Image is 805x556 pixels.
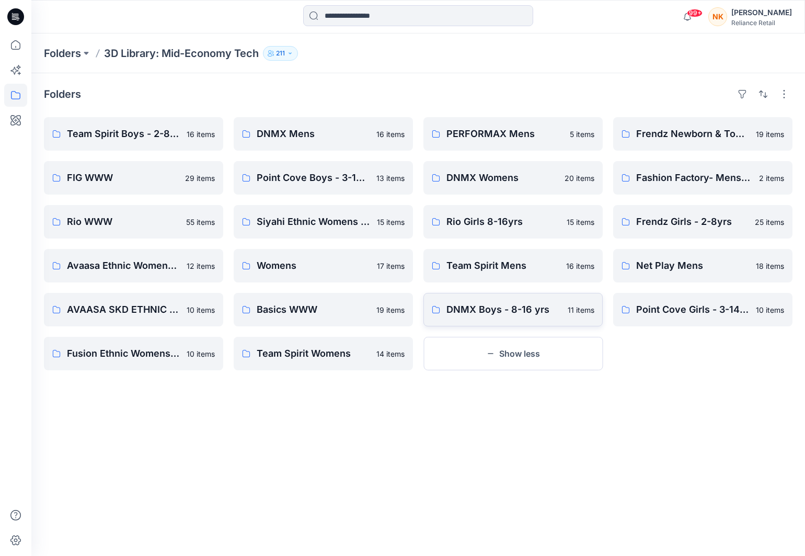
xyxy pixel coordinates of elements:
[234,117,413,151] a: DNMX Mens16 items
[257,258,371,273] p: Womens
[687,9,703,17] span: 99+
[446,171,558,185] p: DNMX Womens
[104,46,259,61] p: 3D Library: Mid-Economy Tech
[423,249,603,282] a: Team Spirit Mens16 items
[187,304,215,315] p: 10 items
[568,304,594,315] p: 11 items
[423,205,603,239] a: Rio Girls 8-16yrs15 items
[756,260,784,271] p: 18 items
[446,302,561,317] p: DNMX Boys - 8-16 yrs
[44,205,223,239] a: Rio WWW55 items
[187,129,215,140] p: 16 items
[636,214,749,229] p: Frendz Girls - 2-8yrs
[185,173,215,184] p: 29 items
[234,249,413,282] a: Womens17 items
[44,117,223,151] a: Team Spirit Boys - 2-8yrs16 items
[44,46,81,61] a: Folders
[636,127,750,141] p: Frendz Newborn & Toddler - 0-24mths
[67,302,180,317] p: AVAASA SKD ETHNIC WEAR
[67,127,180,141] p: Team Spirit Boys - 2-8yrs
[234,337,413,370] a: Team Spirit Womens14 items
[44,249,223,282] a: Avaasa Ethnic Womens Wear12 items
[423,161,603,195] a: DNMX Womens20 items
[731,6,792,19] div: [PERSON_NAME]
[446,258,560,273] p: Team Spirit Mens
[565,173,594,184] p: 20 items
[276,48,285,59] p: 211
[376,129,405,140] p: 16 items
[613,117,792,151] a: Frendz Newborn & Toddler - 0-24mths19 items
[570,129,594,140] p: 5 items
[67,214,180,229] p: Rio WWW
[257,302,370,317] p: Basics WWW
[613,249,792,282] a: Net Play Mens18 items
[257,214,371,229] p: Siyahi Ethnic Womens Wear
[44,88,81,100] h4: Folders
[423,337,603,370] button: Show less
[755,217,784,228] p: 25 items
[44,293,223,326] a: AVAASA SKD ETHNIC WEAR10 items
[613,161,792,195] a: Fashion Factory- Menswear2 items
[257,346,370,361] p: Team Spirit Womens
[759,173,784,184] p: 2 items
[376,173,405,184] p: 13 items
[187,348,215,359] p: 10 items
[67,171,179,185] p: FIG WWW
[613,205,792,239] a: Frendz Girls - 2-8yrs25 items
[756,129,784,140] p: 19 items
[446,214,560,229] p: Rio Girls 8-16yrs
[446,127,563,141] p: PERFORMAX Mens
[423,117,603,151] a: PERFORMAX Mens5 items
[257,171,370,185] p: Point Cove Boys - 3-14yrs
[67,346,180,361] p: Fusion Ethnic Womens Wear
[567,217,594,228] p: 15 items
[377,260,405,271] p: 17 items
[234,161,413,195] a: Point Cove Boys - 3-14yrs13 items
[67,258,180,273] p: Avaasa Ethnic Womens Wear
[376,304,405,315] p: 19 items
[376,348,405,359] p: 14 items
[756,304,784,315] p: 10 items
[613,293,792,326] a: Point Cove Girls - 3-14yrs10 items
[708,7,727,26] div: NK
[187,260,215,271] p: 12 items
[731,19,792,27] div: Reliance Retail
[234,205,413,239] a: Siyahi Ethnic Womens Wear15 items
[377,217,405,228] p: 15 items
[234,293,413,326] a: Basics WWW19 items
[186,217,215,228] p: 55 items
[566,260,594,271] p: 16 items
[423,293,603,326] a: DNMX Boys - 8-16 yrs11 items
[44,337,223,370] a: Fusion Ethnic Womens Wear10 items
[263,46,298,61] button: 211
[636,302,750,317] p: Point Cove Girls - 3-14yrs
[44,161,223,195] a: FIG WWW29 items
[257,127,370,141] p: DNMX Mens
[636,171,753,185] p: Fashion Factory- Menswear
[636,258,750,273] p: Net Play Mens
